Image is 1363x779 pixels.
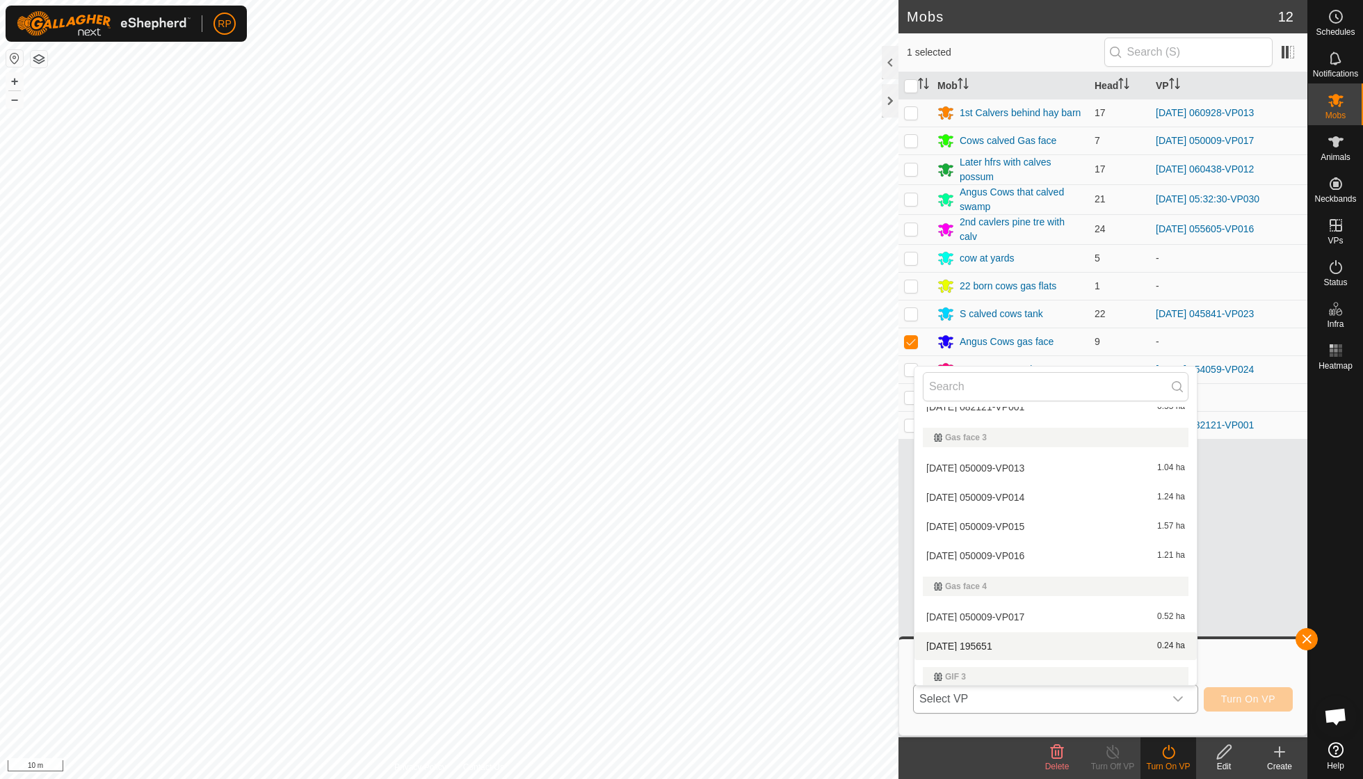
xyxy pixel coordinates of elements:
[926,551,1024,561] span: [DATE] 050009-VP016
[1321,153,1350,161] span: Animals
[1095,193,1106,204] span: 21
[926,463,1024,473] span: [DATE] 050009-VP013
[1164,685,1192,713] div: dropdown trigger
[1156,308,1254,319] a: [DATE] 045841-VP023
[1045,762,1070,771] span: Delete
[1095,163,1106,175] span: 17
[1095,364,1106,375] span: 11
[1150,72,1307,99] th: VP
[907,8,1278,25] h2: Mobs
[1095,223,1106,234] span: 24
[1140,760,1196,773] div: Turn On VP
[907,45,1104,60] span: 1 selected
[934,582,1177,591] div: Gas face 4
[1150,244,1307,272] td: -
[1327,762,1344,770] span: Help
[914,542,1197,570] li: 2025-09-26 050009-VP016
[1157,402,1185,412] span: 0.55 ha
[1325,111,1346,120] span: Mobs
[934,673,1177,681] div: GlF 3
[1252,760,1307,773] div: Create
[914,393,1197,421] li: 2025-10-09 082121-VP001
[1323,278,1347,287] span: Status
[1156,223,1254,234] a: [DATE] 055605-VP016
[1095,336,1100,347] span: 9
[218,17,231,31] span: RP
[1156,163,1254,175] a: [DATE] 060438-VP012
[1150,328,1307,355] td: -
[960,134,1056,148] div: Cows calved Gas face
[960,185,1083,214] div: Angus Cows that calved swamp
[926,641,992,651] span: [DATE] 195651
[463,761,504,773] a: Contact Us
[926,402,1024,412] span: [DATE] 082121-VP001
[1156,107,1254,118] a: [DATE] 060928-VP013
[960,279,1056,294] div: 22 born cows gas flats
[932,72,1089,99] th: Mob
[1157,641,1185,651] span: 0.24 ha
[926,522,1024,531] span: [DATE] 050009-VP015
[1095,252,1100,264] span: 5
[960,251,1015,266] div: cow at yards
[934,433,1177,442] div: Gas face 3
[1308,737,1363,776] a: Help
[926,612,1024,622] span: [DATE] 050009-VP017
[960,362,1032,377] div: Lates grave yard
[1313,70,1358,78] span: Notifications
[1316,28,1355,36] span: Schedules
[960,335,1054,349] div: Angus Cows gas face
[960,106,1081,120] div: 1st Calvers behind hay barn
[1089,72,1150,99] th: Head
[914,454,1197,482] li: 2025-09-26 050009-VP013
[1095,107,1106,118] span: 17
[914,603,1197,631] li: 2025-09-26 050009-VP017
[31,51,47,67] button: Map Layers
[1221,693,1275,705] span: Turn On VP
[1156,135,1254,146] a: [DATE] 050009-VP017
[1157,522,1185,531] span: 1.57 ha
[914,513,1197,540] li: 2025-09-26 050009-VP015
[914,685,1164,713] span: Select VP
[6,91,23,108] button: –
[914,483,1197,511] li: 2025-09-26 050009-VP014
[1314,195,1356,203] span: Neckbands
[6,73,23,90] button: +
[1150,383,1307,411] td: -
[1328,236,1343,245] span: VPs
[1104,38,1273,67] input: Search (S)
[1157,612,1185,622] span: 0.52 ha
[1196,760,1252,773] div: Edit
[1157,492,1185,502] span: 1.24 ha
[1156,193,1259,204] a: [DATE] 05:32:30-VP030
[1315,696,1357,737] div: Open chat
[1157,551,1185,561] span: 1.21 ha
[1095,135,1100,146] span: 7
[1156,364,1254,375] a: [DATE] 054059-VP024
[960,307,1043,321] div: S calved cows tank
[958,80,969,91] p-sorticon: Activate to sort
[926,492,1024,502] span: [DATE] 050009-VP014
[17,11,191,36] img: Gallagher Logo
[1156,419,1254,431] a: [DATE] 082121-VP001
[1318,362,1353,370] span: Heatmap
[1278,6,1293,27] span: 12
[923,372,1188,401] input: Search
[6,50,23,67] button: Reset Map
[1095,280,1100,291] span: 1
[1204,687,1293,712] button: Turn On VP
[394,761,446,773] a: Privacy Policy
[1157,463,1185,473] span: 1.04 ha
[1327,320,1344,328] span: Infra
[1150,272,1307,300] td: -
[1095,308,1106,319] span: 22
[960,155,1083,184] div: Later hfrs with calves possum
[960,215,1083,244] div: 2nd cavlers pine tre with calv
[918,80,929,91] p-sorticon: Activate to sort
[1118,80,1129,91] p-sorticon: Activate to sort
[1085,760,1140,773] div: Turn Off VP
[914,632,1197,660] li: 2025-10-12 195651
[1169,80,1180,91] p-sorticon: Activate to sort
